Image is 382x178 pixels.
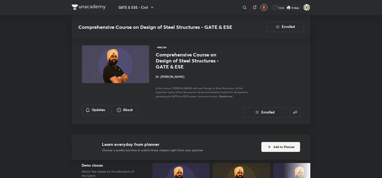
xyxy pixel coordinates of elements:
button: Add to Planner [261,142,300,152]
h4: Dr. [PERSON_NAME] [156,75,250,79]
img: Abhishek kumar [303,4,310,11]
img: Thumbnail [81,45,149,84]
h4: Learn everyday from planner [102,141,203,147]
p: Choose a preferred time & watch these classes right from your planner [102,148,203,153]
img: avatar [262,6,266,10]
button: avatar [260,4,267,11]
h5: Demo classes [82,163,139,168]
span: In this course, [PERSON_NAME] will cover Design of Steel Structures. All the important topics wil... [156,86,248,98]
img: streak [287,5,291,10]
button: About [111,105,138,115]
h3: Comprehensive Course on Design of Steel Structures - GATE & ESE [78,24,243,30]
button: GATE & ESE - Civil [116,3,157,12]
button: Updates [82,105,109,115]
span: Read more [219,95,233,98]
img: Company Logo [72,5,106,10]
button: false [290,107,300,118]
button: Enrolled [242,107,287,118]
span: Hinglish [156,45,168,50]
a: Company Logo [72,5,106,11]
h1: Comprehensive Course on Design of Steel Structures - GATE & ESE [156,52,224,70]
button: Enrolled [267,22,304,32]
p: Watch free classes by the educators of this batch [82,170,139,178]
